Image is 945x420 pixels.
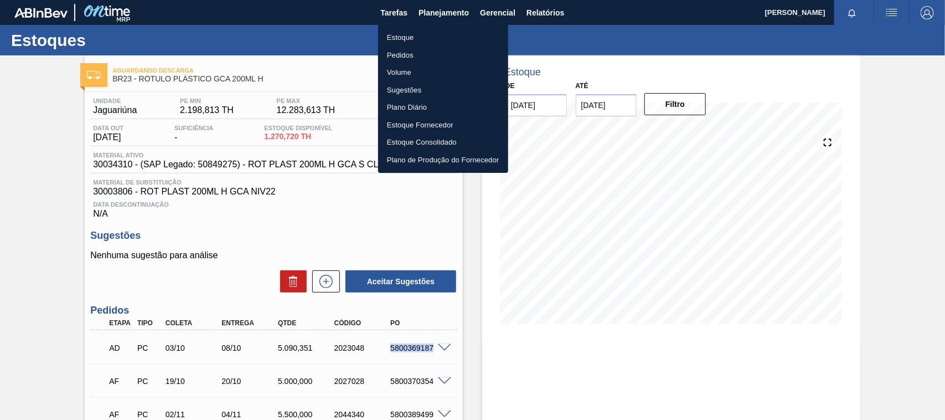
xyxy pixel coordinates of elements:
a: Pedidos [378,47,508,64]
a: Estoque [378,29,508,47]
a: Estoque Consolidado [378,134,508,151]
a: Sugestões [378,81,508,99]
a: Volume [378,64,508,81]
a: Plano Diário [378,99,508,116]
a: Plano de Produção do Fornecedor [378,151,508,169]
a: Estoque Fornecedor [378,116,508,134]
